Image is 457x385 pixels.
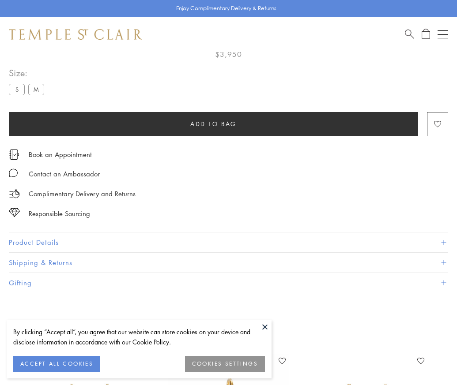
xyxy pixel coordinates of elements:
label: S [9,84,25,95]
a: Search [405,29,414,40]
div: Responsible Sourcing [29,208,90,219]
img: icon_appointment.svg [9,150,19,160]
p: Complimentary Delivery and Returns [29,188,136,199]
img: Temple St. Clair [9,29,142,40]
button: COOKIES SETTINGS [185,356,265,372]
div: Contact an Ambassador [29,168,100,179]
label: M [28,84,44,95]
p: Enjoy Complimentary Delivery & Returns [176,4,276,13]
div: By clicking “Accept all”, you agree that our website can store cookies on your device and disclos... [13,327,265,347]
img: icon_sourcing.svg [9,208,20,217]
button: Add to bag [9,112,418,136]
button: Gifting [9,273,448,293]
button: Product Details [9,232,448,252]
span: Size: [9,66,48,80]
img: MessageIcon-01_2.svg [9,168,18,177]
span: Add to bag [190,119,237,129]
img: icon_delivery.svg [9,188,20,199]
button: Shipping & Returns [9,253,448,273]
span: $3,950 [215,49,242,60]
a: Book an Appointment [29,150,92,159]
button: ACCEPT ALL COOKIES [13,356,100,372]
a: Open Shopping Bag [422,29,430,40]
button: Open navigation [438,29,448,40]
